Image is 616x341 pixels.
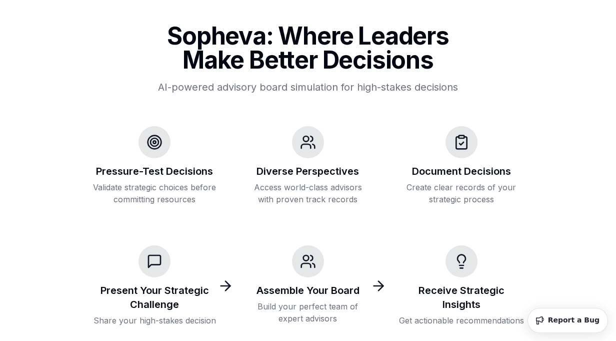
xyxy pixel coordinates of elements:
h3: Assemble Your Board [256,283,359,297]
p: Share your high-stakes decision [93,314,216,326]
h3: Document Decisions [412,164,511,178]
h3: Pressure-Test Decisions [96,164,213,178]
p: AI-powered advisory board simulation for high-stakes decisions [140,80,476,94]
p: Create clear records of your strategic process [398,181,524,205]
h3: Receive Strategic Insights [398,283,524,311]
p: Validate strategic choices before committing resources [92,181,217,205]
p: Get actionable recommendations [399,314,524,326]
p: Build your perfect team of expert advisors [245,300,371,324]
h3: Present Your Strategic Challenge [92,283,217,311]
h1: Sopheva: Where Leaders Make Better Decisions [140,24,476,72]
p: Access world-class advisors with proven track records [245,181,371,205]
h3: Diverse Perspectives [256,164,359,178]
